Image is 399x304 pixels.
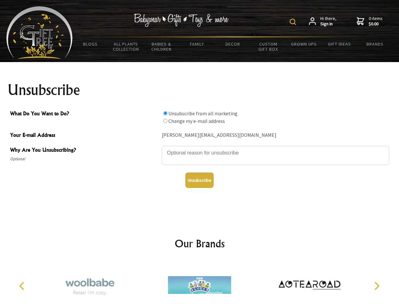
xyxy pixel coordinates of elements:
button: Unsubscribe [185,173,214,188]
h2: Our Brands [13,236,387,251]
input: What Do You Want to Do? [163,119,167,123]
span: Hi there, [320,16,336,27]
div: [PERSON_NAME][EMAIL_ADDRESS][DOMAIN_NAME] [162,130,389,140]
a: Hi there,Sign in [309,16,336,27]
img: Babyware - Gifts - Toys and more... [6,6,73,59]
button: Next [370,279,384,293]
a: Grown Ups [286,37,322,51]
a: Brands [357,37,393,51]
button: Previous [16,279,30,293]
a: Custom Gift Box [251,37,286,56]
img: Babywear - Gifts - Toys & more [134,14,229,27]
a: Babies & Children [144,37,179,56]
label: Change my e-mail address [168,118,225,124]
span: 0 items [369,16,383,27]
a: Family [179,37,215,51]
a: All Plants Collection [108,37,144,56]
span: Why Are You Unsubscribing? [10,146,159,155]
h1: Unsubscribe [8,82,392,98]
textarea: Why Are You Unsubscribing? [162,146,389,165]
span: Your E-mail Address [10,131,159,140]
a: 0 items$0.00 [357,16,383,27]
a: BLOGS [73,37,108,51]
span: What Do You Want to Do? [10,110,159,119]
a: Gift Ideas [322,37,357,51]
strong: $0.00 [369,21,383,27]
strong: Sign in [320,21,336,27]
img: product search [290,19,296,25]
input: What Do You Want to Do? [163,111,167,115]
a: Decor [215,37,251,51]
label: Unsubscribe from all marketing [168,110,238,117]
span: Optional [10,155,159,163]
